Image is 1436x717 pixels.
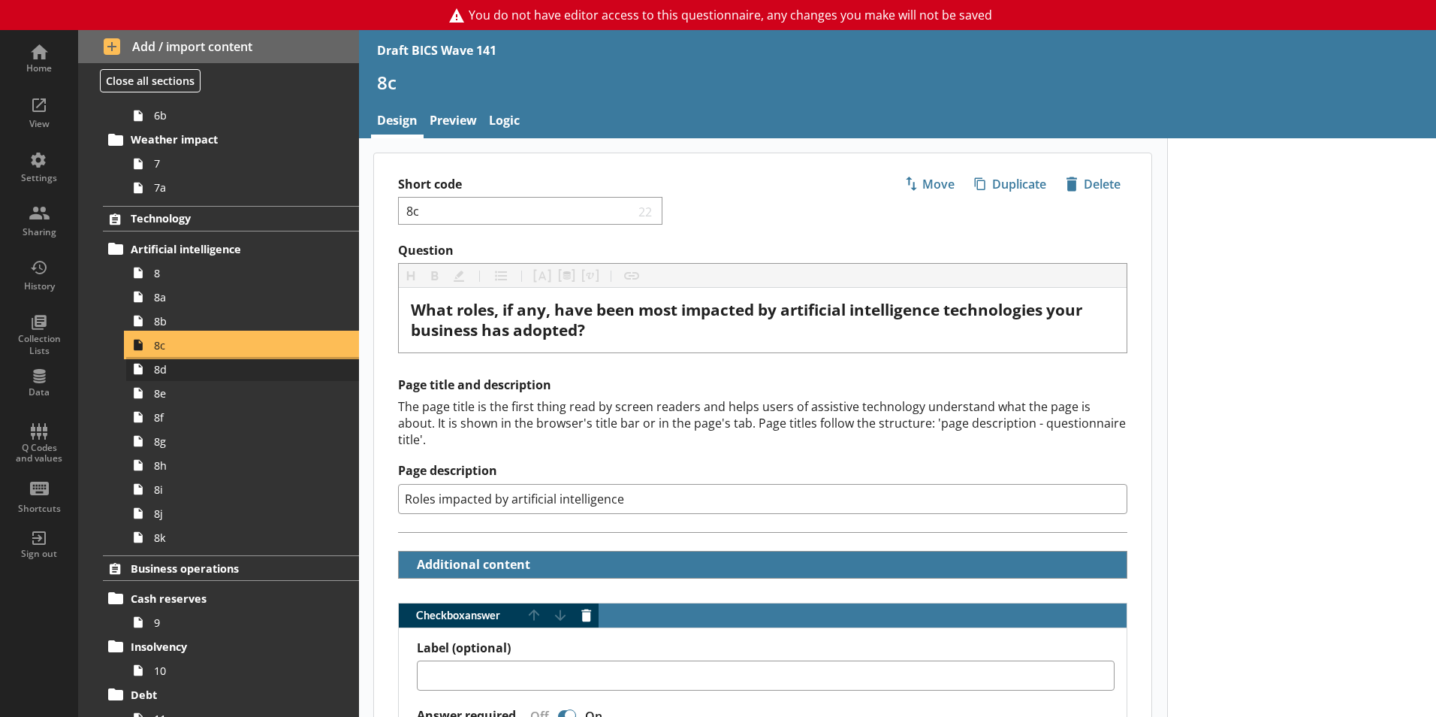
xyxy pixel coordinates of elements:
[154,180,321,195] span: 7a
[78,30,359,63] button: Add / import content
[154,290,321,304] span: 8a
[131,688,315,702] span: Debt
[126,104,359,128] a: 6b
[126,261,359,285] a: 8
[126,610,359,634] a: 9
[13,333,65,356] div: Collection Lists
[424,106,483,138] a: Preview
[417,640,1115,656] label: Label (optional)
[154,314,321,328] span: 8b
[1059,171,1127,197] button: Delete
[131,640,315,654] span: Insolvency
[377,71,1418,94] h1: 8c
[126,285,359,309] a: 8a
[575,604,599,628] button: Delete answer
[131,591,315,606] span: Cash reserves
[126,176,359,200] a: 7a
[13,548,65,560] div: Sign out
[103,237,359,261] a: Artificial intelligence
[13,443,65,464] div: Q Codes and values
[131,211,315,225] span: Technology
[126,152,359,176] a: 7
[968,172,1052,196] span: Duplicate
[126,333,359,357] a: 8c
[398,377,1127,393] h2: Page title and description
[103,555,359,581] a: Business operations
[154,458,321,473] span: 8h
[154,531,321,545] span: 8k
[110,237,359,549] li: Artificial intelligence88a8b8c8d8e8f8g8h8i8j8k
[13,62,65,74] div: Home
[154,266,321,280] span: 8
[898,172,961,196] span: Move
[13,503,65,515] div: Shortcuts
[483,106,526,138] a: Logic
[154,507,321,521] span: 8j
[154,664,321,678] span: 10
[154,108,321,123] span: 6b
[154,338,321,352] span: 8c
[110,586,359,634] li: Cash reserves9
[104,38,334,55] span: Add / import content
[371,106,424,138] a: Design
[126,453,359,477] a: 8h
[131,132,315,147] span: Weather impact
[398,398,1127,448] div: The page title is the first thing read by screen readers and helps users of assistive technology ...
[103,206,359,231] a: Technology
[126,658,359,682] a: 10
[131,561,315,576] span: Business operations
[154,156,321,171] span: 7
[126,357,359,381] a: 8d
[103,128,359,152] a: Weather impact
[154,483,321,497] span: 8i
[154,386,321,401] span: 8e
[398,177,763,192] label: Short code
[154,362,321,377] span: 8d
[78,206,359,549] li: TechnologyArtificial intelligence88a8b8c8d8e8f8g8h8i8j8k
[377,42,496,59] div: Draft BICS Wave 141
[154,410,321,425] span: 8f
[126,381,359,405] a: 8e
[411,299,1086,340] span: What roles, if any, have been most impacted by artificial intelligence technologies your business...
[131,242,315,256] span: Artificial intelligence
[103,634,359,658] a: Insolvency
[13,386,65,398] div: Data
[399,610,522,621] span: Checkbox answer
[13,172,65,184] div: Settings
[126,477,359,501] a: 8i
[13,280,65,292] div: History
[126,501,359,525] a: 8j
[411,300,1115,340] div: Question
[897,171,961,197] button: Move
[635,204,656,218] span: 22
[126,429,359,453] a: 8g
[154,434,321,449] span: 8g
[110,128,359,200] li: Weather impact77a
[154,616,321,630] span: 9
[398,243,1127,259] label: Question
[405,552,533,578] button: Additional content
[103,586,359,610] a: Cash reserves
[126,309,359,333] a: 8b
[103,682,359,706] a: Debt
[110,634,359,682] li: Insolvency10
[126,525,359,549] a: 8k
[967,171,1053,197] button: Duplicate
[1060,172,1127,196] span: Delete
[398,463,1127,479] label: Page description
[126,405,359,429] a: 8f
[100,69,201,92] button: Close all sections
[13,118,65,130] div: View
[13,226,65,238] div: Sharing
